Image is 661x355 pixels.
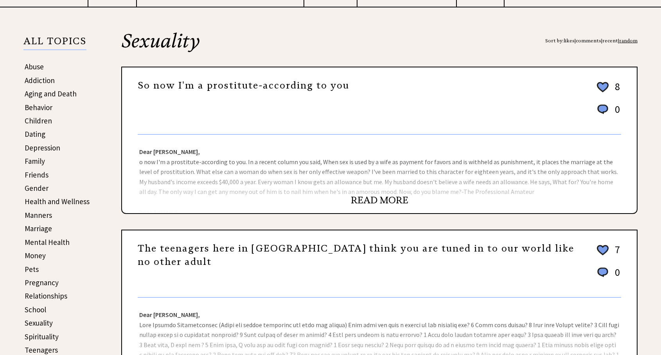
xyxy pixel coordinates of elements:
td: 8 [611,80,620,102]
strong: Dear [PERSON_NAME], [139,148,200,156]
a: Mental Health [25,237,70,247]
img: message_round%201.png [596,266,610,279]
img: heart_outline%202.png [596,80,610,94]
div: Sort by: | | | [545,31,638,50]
a: Money [25,251,46,260]
a: random [619,38,638,43]
a: So now I'm a prostitute-according to you [138,80,349,91]
a: Marriage [25,224,52,233]
a: Spirituality [25,332,59,341]
a: School [25,305,46,314]
a: comments [576,38,601,43]
a: Teenagers [25,345,58,355]
img: message_round%201.png [596,103,610,116]
a: Depression [25,143,60,152]
a: Sexuality [25,318,53,328]
a: Family [25,156,45,166]
a: Abuse [25,62,44,71]
a: Addiction [25,76,55,85]
img: heart_outline%202.png [596,243,610,257]
a: recent [602,38,618,43]
a: likes [564,38,575,43]
h2: Sexuality [121,31,638,67]
td: 0 [611,266,620,286]
a: Behavior [25,103,52,112]
div: o now I'm a prostitute-according to you. In a recent column you said, When sex is used by a wife ... [122,135,637,213]
a: Manners [25,210,52,220]
a: Pets [25,264,39,274]
a: The teenagers here in [GEOGRAPHIC_DATA] think you are tuned in to our world like no other adult [138,243,574,268]
a: Health and Wellness [25,197,90,206]
a: Aging and Death [25,89,77,98]
a: Pregnancy [25,278,59,287]
strong: Dear [PERSON_NAME], [139,311,200,319]
td: 7 [611,243,620,265]
a: Gender [25,183,48,193]
a: Children [25,116,52,125]
a: Relationships [25,291,67,301]
a: Dating [25,129,45,139]
a: Friends [25,170,48,179]
a: READ MORE [351,194,408,206]
p: ALL TOPICS [23,37,86,50]
td: 0 [611,103,620,123]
